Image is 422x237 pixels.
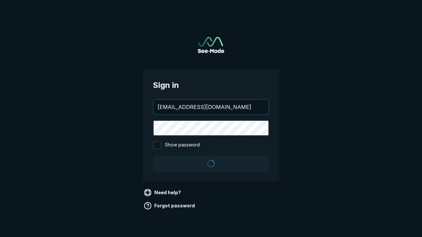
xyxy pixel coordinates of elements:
a: Need help? [142,187,184,198]
span: Show password [165,141,200,149]
a: Go to sign in [198,37,224,53]
span: Sign in [153,79,269,91]
img: See-Mode Logo [198,37,224,53]
input: your@email.com [154,100,268,114]
a: Forgot password [142,200,197,211]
